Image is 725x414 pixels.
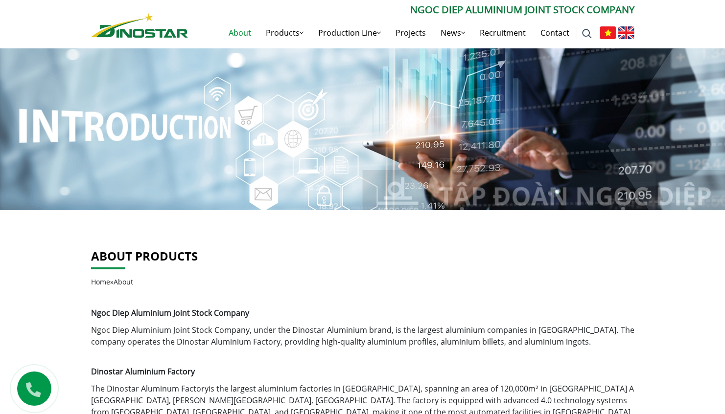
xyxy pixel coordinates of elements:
a: Contact [533,17,577,48]
img: Tiếng Việt [600,26,616,39]
a: Production Line [311,17,388,48]
a: Ngoc Diep Aluminium Joint Stock Company [91,325,250,335]
p: , under the Dinostar Aluminium brand, is the largest aluminium companies in [GEOGRAPHIC_DATA]. Th... [91,324,634,348]
img: Nhôm Dinostar [91,13,188,38]
a: About [221,17,258,48]
img: search [582,29,592,39]
a: About products [91,248,198,264]
strong: Ngoc Diep Aluminium Joint Stock Company [91,307,249,318]
a: Products [258,17,311,48]
a: The Dinostar Aluminum Factory [91,383,209,394]
span: » [91,277,133,286]
img: English [618,26,634,39]
span: Dinostar Aluminium Factory [91,366,195,377]
p: Ngoc Diep Aluminium Joint Stock Company [188,2,634,17]
a: Home [91,277,110,286]
a: Projects [388,17,433,48]
a: News [433,17,472,48]
a: Recruitment [472,17,533,48]
span: About [114,277,133,286]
